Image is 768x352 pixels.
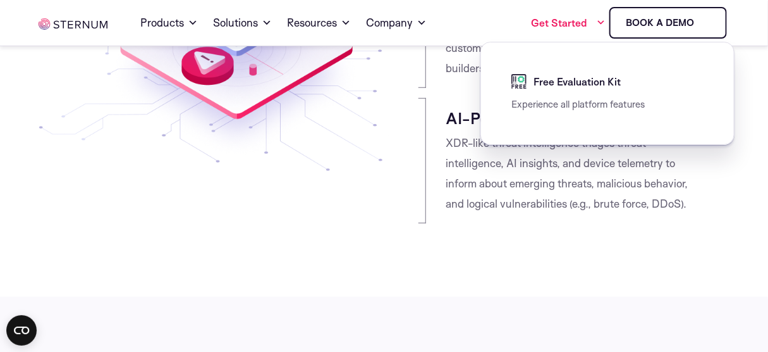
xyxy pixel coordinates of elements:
[609,7,727,39] a: Book a demo
[446,108,703,128] h4: AI-Powered Threat Detection
[39,18,107,30] img: sternum iot
[700,18,710,28] img: sternum iot
[446,133,703,214] p: XDR-like threat intelligence triages threat intelligence, AI insights, and device telemetry to in...
[6,315,37,346] button: Open CMP widget
[511,97,704,112] p: Experience all platform features
[530,74,621,89] span: Free Evaluation Kit
[511,74,704,89] a: Free Evaluation Kit
[532,10,606,35] a: Get Started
